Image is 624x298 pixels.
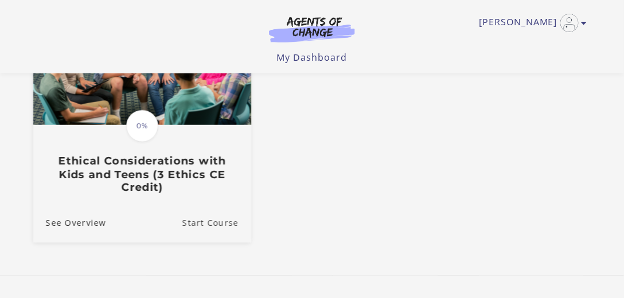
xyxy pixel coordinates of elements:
span: 0% [126,110,158,142]
a: Toggle menu [479,14,582,32]
img: Agents of Change Logo [257,16,367,42]
a: Ethical Considerations with Kids and Teens (3 Ethics CE Credit): See Overview [33,204,106,242]
a: Ethical Considerations with Kids and Teens (3 Ethics CE Credit): Resume Course [182,204,251,242]
a: My Dashboard [277,51,348,64]
h3: Ethical Considerations with Kids and Teens (3 Ethics CE Credit) [46,155,239,195]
